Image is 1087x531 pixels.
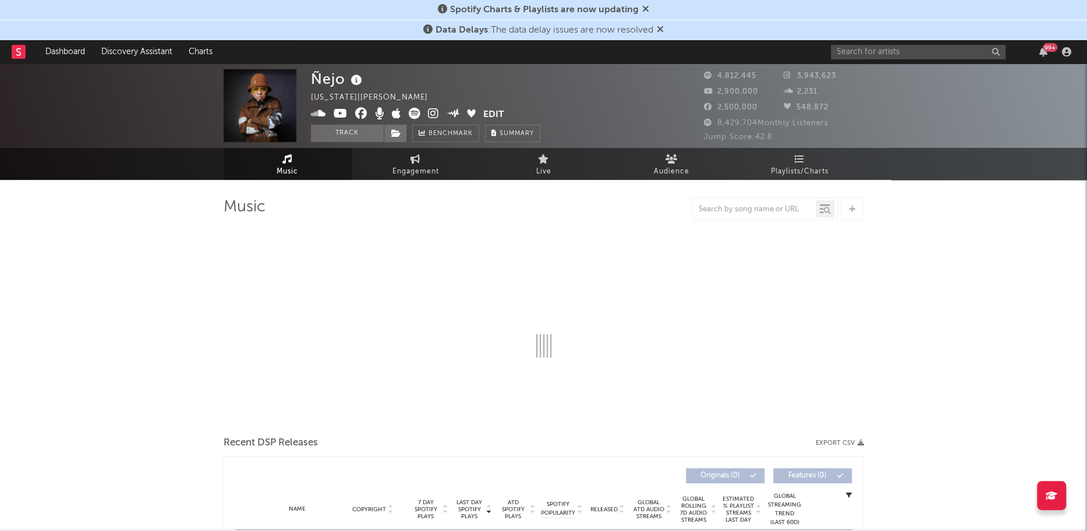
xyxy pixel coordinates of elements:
a: Audience [608,148,736,180]
span: 7 Day Spotify Plays [410,499,441,520]
button: Edit [483,108,504,122]
span: Spotify Popularity [541,500,575,518]
span: Copyright [352,506,386,513]
button: Summary [485,125,540,142]
span: 548,872 [784,104,828,111]
span: Released [590,506,618,513]
span: 8,429,704 Monthly Listeners [704,119,828,127]
div: Name [259,505,335,514]
a: Benchmark [412,125,479,142]
span: Spotify Charts & Playlists are now updating [450,5,639,15]
input: Search by song name or URL [693,205,816,214]
span: : The data delay issues are now resolved [435,26,653,35]
button: Features(0) [773,468,852,483]
span: Data Delays [435,26,488,35]
span: Dismiss [642,5,649,15]
span: Live [536,165,551,179]
button: Originals(0) [686,468,764,483]
span: 4,812,445 [704,72,756,80]
input: Search for artists [831,45,1005,59]
span: Features ( 0 ) [781,472,834,479]
span: Summary [500,130,534,137]
span: Jump Score: 42.8 [704,133,773,141]
div: Ñejo [311,69,365,88]
div: [US_STATE] | [PERSON_NAME] [311,91,441,105]
a: Live [480,148,608,180]
span: Dismiss [657,26,664,35]
a: Dashboard [37,40,93,63]
a: Discovery Assistant [93,40,180,63]
span: Global Rolling 7D Audio Streams [678,495,710,523]
div: Global Streaming Trend (Last 60D) [767,492,802,527]
button: Track [311,125,384,142]
span: Audience [654,165,689,179]
div: 99 + [1043,43,1057,52]
a: Music [224,148,352,180]
span: Engagement [392,165,439,179]
a: Charts [180,40,221,63]
span: Playlists/Charts [771,165,828,179]
button: Export CSV [816,440,864,447]
span: 3,943,623 [784,72,836,80]
span: 2,900,000 [704,88,758,95]
span: ATD Spotify Plays [498,499,529,520]
span: Music [277,165,298,179]
span: Benchmark [429,127,473,141]
span: Global ATD Audio Streams [633,499,665,520]
button: 99+ [1039,47,1047,56]
a: Engagement [352,148,480,180]
a: Playlists/Charts [736,148,864,180]
span: 2,231 [784,88,817,95]
span: Recent DSP Releases [224,436,318,450]
span: Estimated % Playlist Streams Last Day [723,495,755,523]
span: Last Day Spotify Plays [454,499,485,520]
span: 2,500,000 [704,104,757,111]
span: Originals ( 0 ) [693,472,747,479]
